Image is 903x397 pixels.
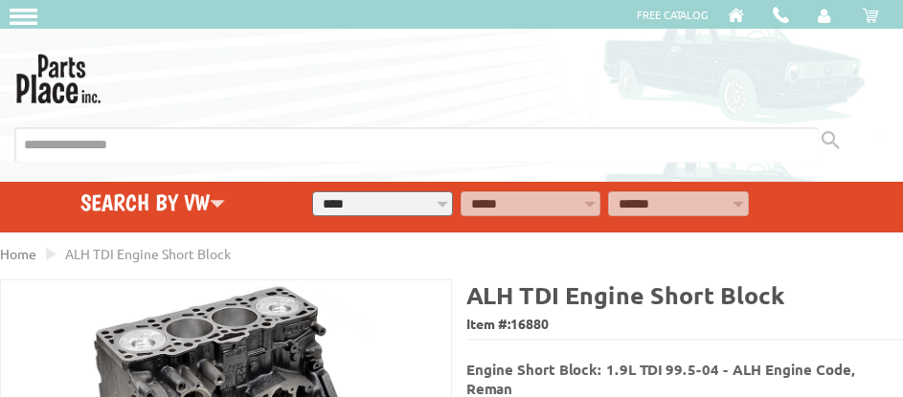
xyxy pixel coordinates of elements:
span: ALH TDI Engine Short Block [65,245,231,262]
h4: Search by VW [4,188,301,216]
img: Parts Place Inc! [14,48,102,103]
span: 16880 [510,315,549,332]
b: ALH TDI Engine Short Block [466,279,784,310]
